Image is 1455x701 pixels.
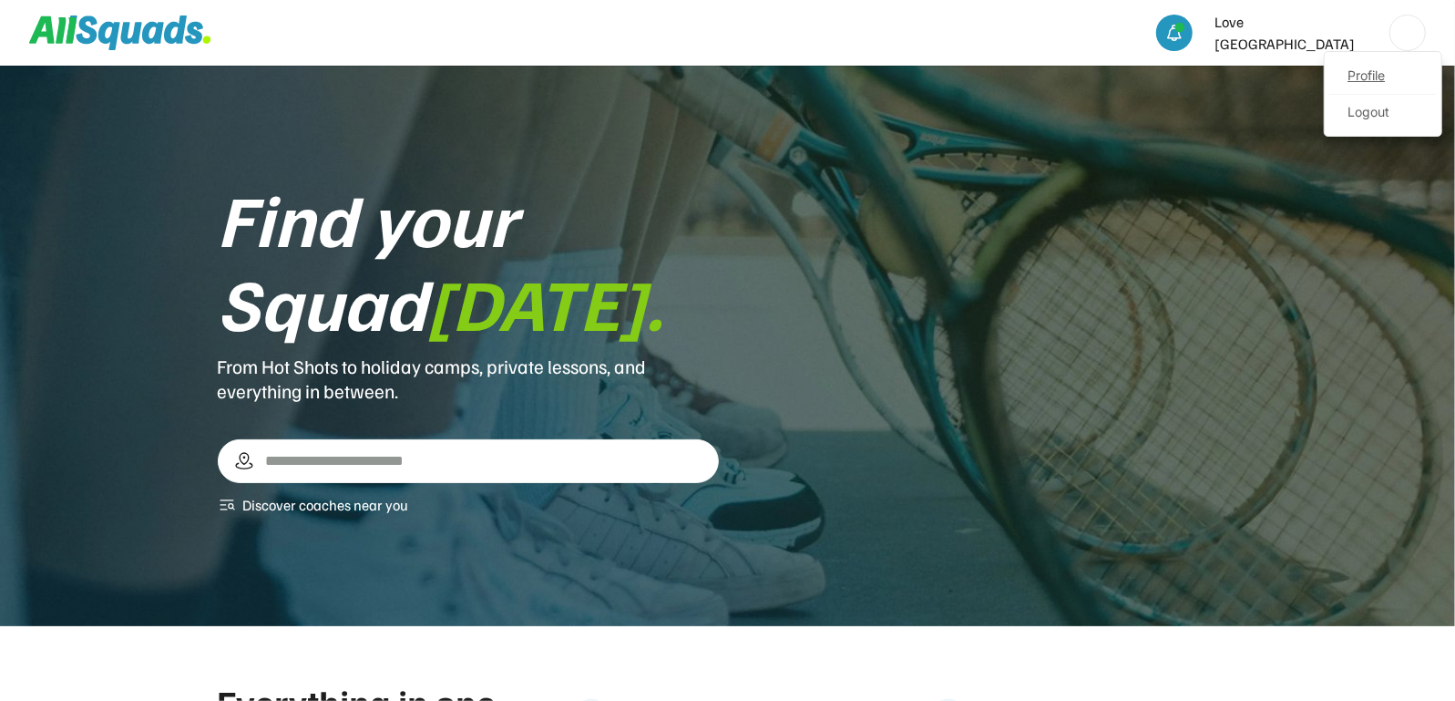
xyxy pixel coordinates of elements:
[218,355,719,403] div: From Hot Shots to holiday camps, private lessons, and everything in between.
[427,256,664,347] font: [DATE].
[1165,24,1183,42] img: bell-03%20%281%29.svg
[218,176,719,344] div: Find your Squad
[1214,11,1378,55] div: Love [GEOGRAPHIC_DATA]
[1329,58,1437,95] a: Profile
[1390,15,1425,50] img: LTPP_Logo_REV.jpeg
[1329,95,1437,131] div: Logout
[243,494,409,516] div: Discover coaches near you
